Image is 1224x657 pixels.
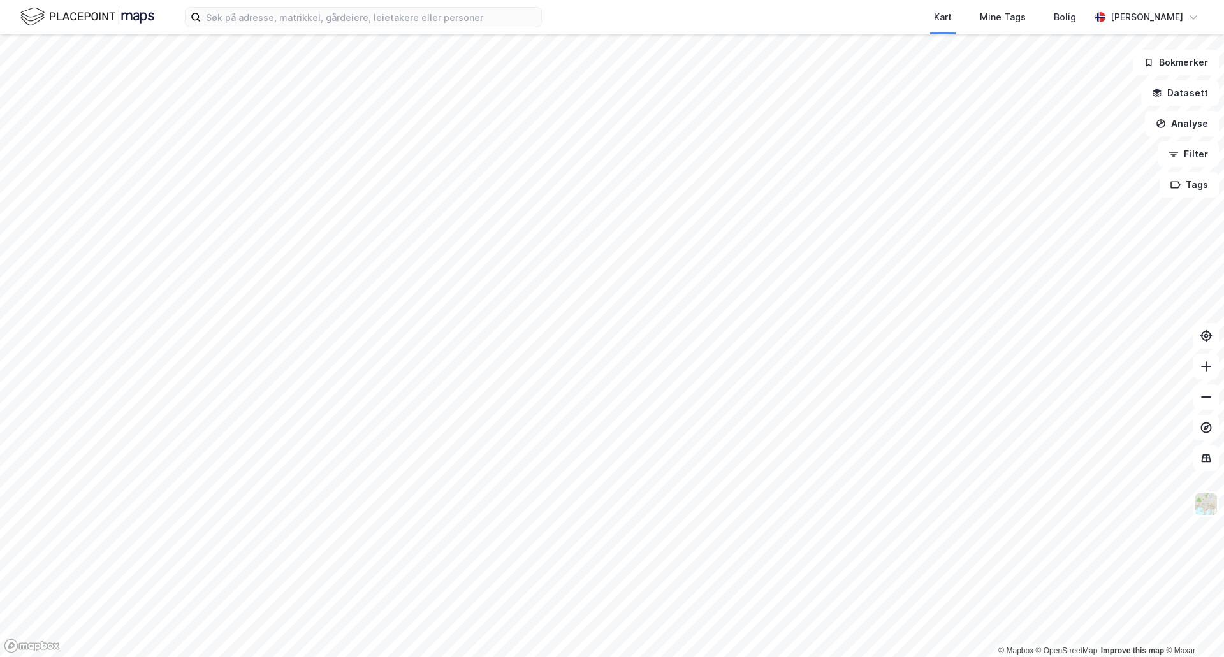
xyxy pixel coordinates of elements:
[1054,10,1076,25] div: Bolig
[4,639,60,653] a: Mapbox homepage
[1158,141,1219,167] button: Filter
[1194,492,1218,516] img: Z
[1141,80,1219,106] button: Datasett
[20,6,154,28] img: logo.f888ab2527a4732fd821a326f86c7f29.svg
[1160,596,1224,657] div: Kontrollprogram for chat
[1036,646,1098,655] a: OpenStreetMap
[1160,596,1224,657] iframe: Chat Widget
[934,10,952,25] div: Kart
[201,8,541,27] input: Søk på adresse, matrikkel, gårdeiere, leietakere eller personer
[1133,50,1219,75] button: Bokmerker
[1101,646,1164,655] a: Improve this map
[1111,10,1183,25] div: [PERSON_NAME]
[980,10,1026,25] div: Mine Tags
[1145,111,1219,136] button: Analyse
[1160,172,1219,198] button: Tags
[998,646,1033,655] a: Mapbox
